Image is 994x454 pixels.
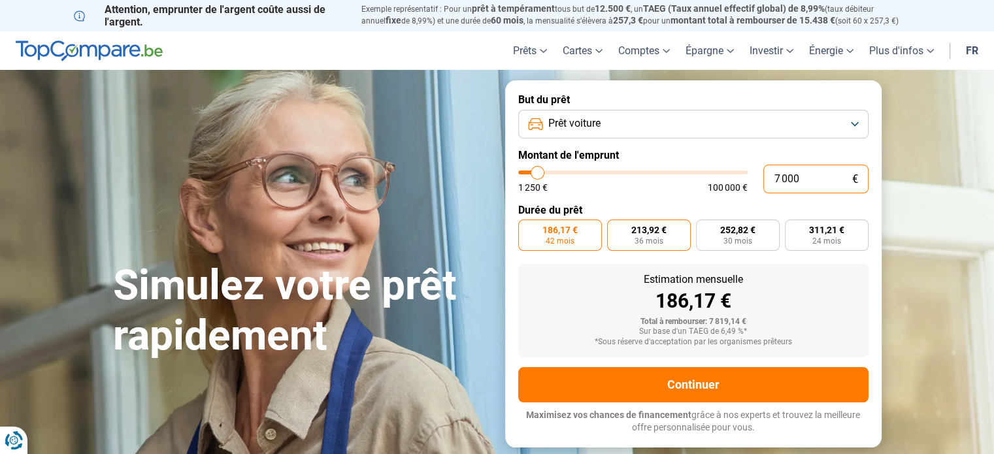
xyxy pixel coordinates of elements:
span: 24 mois [812,237,841,245]
span: 252,82 € [720,225,755,235]
span: 257,3 € [613,15,643,25]
p: Exemple représentatif : Pour un tous but de , un (taux débiteur annuel de 8,99%) et une durée de ... [361,3,921,27]
div: 186,17 € [529,291,858,311]
a: Investir [742,31,801,70]
span: montant total à rembourser de 15.438 € [671,15,835,25]
span: 213,92 € [631,225,667,235]
div: Total à rembourser: 7 819,14 € [529,317,858,327]
img: TopCompare [16,41,163,61]
p: Attention, emprunter de l'argent coûte aussi de l'argent. [74,3,346,28]
a: Plus d'infos [861,31,942,70]
label: Durée du prêt [518,204,869,216]
a: Épargne [678,31,742,70]
a: Cartes [555,31,610,70]
div: Sur base d'un TAEG de 6,49 %* [529,327,858,336]
span: Maximisez vos chances de financement [526,410,691,420]
div: Estimation mensuelle [529,274,858,285]
h1: Simulez votre prêt rapidement [113,261,489,361]
label: But du prêt [518,93,869,106]
a: fr [958,31,986,70]
button: Prêt voiture [518,110,869,138]
p: grâce à nos experts et trouvez la meilleure offre personnalisée pour vous. [518,409,869,434]
a: Prêts [505,31,555,70]
span: TAEG (Taux annuel effectif global) de 8,99% [643,3,825,14]
span: 311,21 € [809,225,844,235]
span: 60 mois [491,15,523,25]
button: Continuer [518,367,869,402]
span: 42 mois [546,237,574,245]
a: Comptes [610,31,678,70]
span: 12.500 € [595,3,631,14]
span: fixe [386,15,401,25]
a: Énergie [801,31,861,70]
div: *Sous réserve d'acceptation par les organismes prêteurs [529,338,858,347]
span: Prêt voiture [548,116,601,131]
span: 1 250 € [518,183,548,192]
span: 36 mois [635,237,663,245]
span: 100 000 € [708,183,748,192]
label: Montant de l'emprunt [518,149,869,161]
span: € [852,174,858,185]
span: 30 mois [723,237,752,245]
span: prêt à tempérament [472,3,555,14]
span: 186,17 € [542,225,578,235]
